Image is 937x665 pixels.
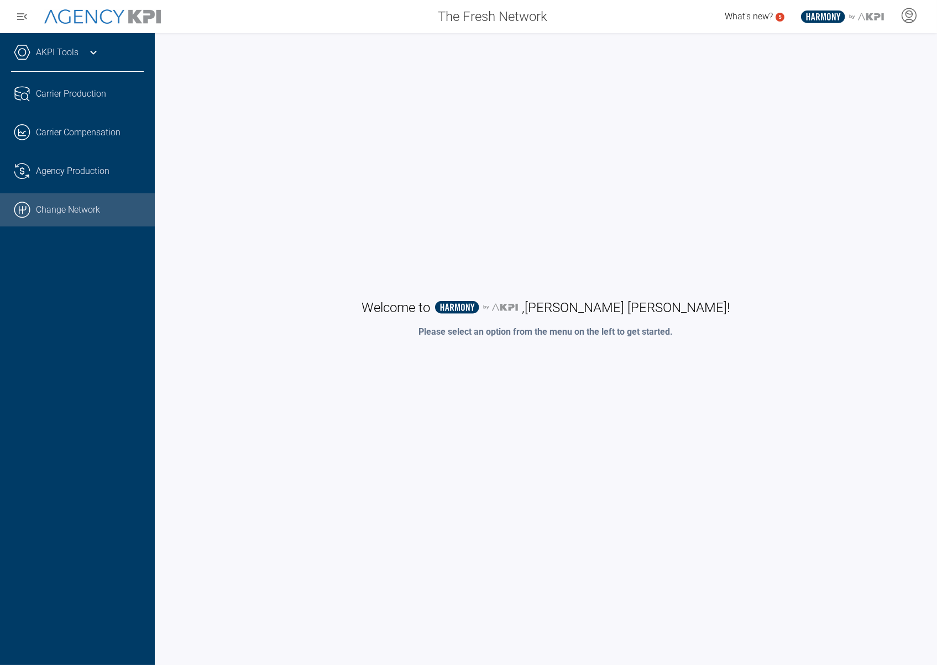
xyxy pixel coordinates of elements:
p: Please select an option from the menu on the left to get started. [419,325,673,339]
span: What's new? [725,11,773,22]
h1: Welcome to , [PERSON_NAME] [PERSON_NAME] ! [362,299,730,316]
a: 5 [776,13,784,22]
img: AgencyKPI [44,9,161,24]
span: The Fresh Network [438,7,547,27]
text: 5 [778,14,782,20]
a: AKPI Tools [36,46,78,59]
